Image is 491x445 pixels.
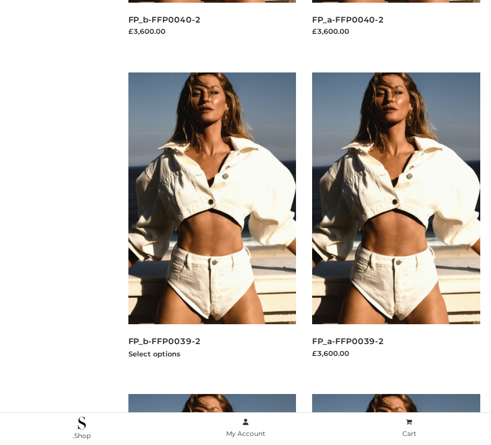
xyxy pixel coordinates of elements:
[128,26,297,37] div: £3,600.00
[312,348,480,359] div: £3,600.00
[312,336,384,346] a: FP_a-FFP0039-2
[128,14,201,25] a: FP_b-FFP0040-2
[312,26,480,37] div: £3,600.00
[128,349,180,358] a: Select options
[327,416,491,440] a: Cart
[128,336,201,346] a: FP_b-FFP0039-2
[226,429,265,437] span: My Account
[164,416,328,440] a: My Account
[402,429,416,437] span: Cart
[78,417,86,429] img: .Shop
[312,14,384,25] a: FP_a-FFP0040-2
[73,432,91,440] span: .Shop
